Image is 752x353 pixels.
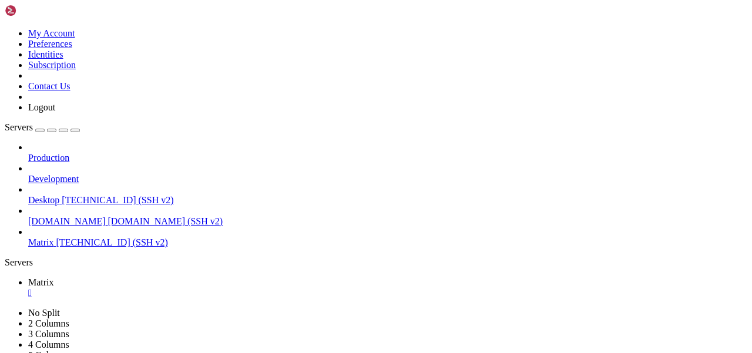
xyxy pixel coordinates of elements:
span: 2 обновления может быть применено немедленно. [5,154,216,164]
span: System information as of Пт 05 сен 2025 17:47:44 UTC [5,55,249,64]
x-row: * Management: [URL][DOMAIN_NAME] [5,25,599,35]
div: (16, 26) [84,264,89,274]
li: Matrix [TECHNICAL_ID] (SSH v2) [28,227,747,248]
a: Matrix [28,277,747,298]
span: Подробнее о включении службы ESM Apps at [URL][DOMAIN_NAME] [5,194,282,204]
span: Desktop [28,195,59,205]
x-row: New release '24.04.3 LTS' available. [5,214,599,224]
span: Matrix [28,237,54,247]
a: Contact Us [28,81,70,91]
span: [DOMAIN_NAME] [28,216,106,226]
a: Development [28,174,747,184]
li: Desktop [TECHNICAL_ID] (SSH v2) [28,184,747,206]
div: Servers [5,257,747,268]
li: [DOMAIN_NAME] [DOMAIN_NAME] (SSH v2) [28,206,747,227]
span: 15 дополнительных обновлений безопасности могут быть применены с помощью ESM Apps. [5,184,390,194]
span: Servers [5,122,33,132]
x-row: Memory usage: 24% IPv4 address for ens18: [TECHNICAL_ID] [5,95,599,105]
x-row: Swap usage: 0% [5,105,599,115]
a: 3 Columns [28,329,69,339]
a: [DOMAIN_NAME] [DOMAIN_NAME] (SSH v2) [28,216,747,227]
a: Subscription [28,60,76,70]
x-row: Usage of /: 14.6% of 127.83GB Users logged in: 1 [5,85,599,95]
a: Matrix [TECHNICAL_ID] (SSH v2) [28,237,747,248]
x-row: * Documentation: [URL][DOMAIN_NAME] [5,15,599,25]
x-row: System load: 0.0 Processes: 276 [5,75,599,85]
span: [TECHNICAL_ID] (SSH v2) [62,195,173,205]
a:  [28,288,747,298]
li: Development [28,163,747,184]
a: Desktop [TECHNICAL_ID] (SSH v2) [28,195,747,206]
a: Identities [28,49,63,59]
span: Production [28,153,69,163]
a: No Split [28,308,60,318]
a: Servers [5,122,80,132]
span: [TECHNICAL_ID] (SSH v2) [56,237,168,247]
a: Logout [28,102,55,112]
a: Production [28,153,747,163]
a: Preferences [28,39,72,49]
img: Shellngn [5,5,72,16]
span: Чтобы просмотреть дополнительные обновления выполните: apt list --upgradable [5,164,362,174]
span: Matrix [28,277,54,287]
a: My Account [28,28,75,38]
span: [DOMAIN_NAME] (SSH v2) [108,216,223,226]
x-row: root@server1:~# [5,264,599,274]
x-row: Last login: [DATE] from [TECHNICAL_ID] [5,254,599,264]
span: Расширенное поддержание безопасности (ESM) для Applications выключено. [5,135,334,144]
a: 4 Columns [28,339,69,349]
li: Production [28,142,747,163]
x-row: * Support: [URL][DOMAIN_NAME] [5,35,599,45]
a: 2 Columns [28,318,69,328]
x-row: Run 'do-release-upgrade' to upgrade to it. [5,224,599,234]
span: Development [28,174,79,184]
